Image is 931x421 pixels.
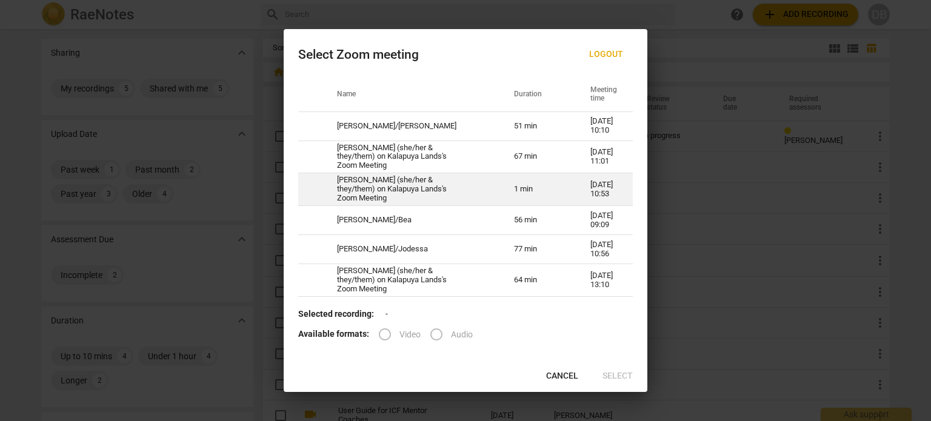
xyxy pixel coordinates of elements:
th: Name [322,78,499,111]
span: Audio [451,328,473,341]
td: 89 min [499,296,576,325]
td: [PERSON_NAME] (she/her & they/them) on Kalapuya Lands's Zoom Meeting [322,173,499,206]
td: [PERSON_NAME] (she/her & they/them) on Kalapuya Lands's Zoom Meeting [322,264,499,297]
b: Available formats: [298,329,369,339]
td: 64 min [499,264,576,297]
th: Meeting time [576,78,633,111]
td: [DATE] 10:53 [576,173,633,206]
p: - [298,308,633,320]
div: Select Zoom meeting [298,47,419,62]
td: [DATE] 10:10 [576,111,633,141]
td: 56 min [499,206,576,235]
b: Selected recording: [298,309,374,319]
td: 1 min [499,173,576,206]
div: File type [379,329,482,339]
td: 51 min [499,111,576,141]
td: [PERSON_NAME] (she/her & they/them) on Kalapuya Lands's Zoom Meeting [322,141,499,173]
td: [DATE] 17:02 [576,296,633,325]
button: Cancel [536,365,588,387]
td: [DATE] 11:01 [576,141,633,173]
td: 67 min [499,141,576,173]
span: Logout [589,48,623,61]
td: 77 min [499,235,576,264]
td: [PERSON_NAME]/Bea [322,206,499,235]
span: Video [399,328,421,341]
button: Logout [579,44,633,65]
span: Cancel [546,370,578,382]
td: [DATE] 10:56 [576,235,633,264]
td: [PERSON_NAME]/Jodessa [322,235,499,264]
td: [DATE] 13:10 [576,264,633,297]
td: [PERSON_NAME]/[PERSON_NAME] [322,111,499,141]
td: [DATE] 09:09 [576,206,633,235]
td: [PERSON_NAME]/[PERSON_NAME] [322,296,499,325]
th: Duration [499,78,576,111]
